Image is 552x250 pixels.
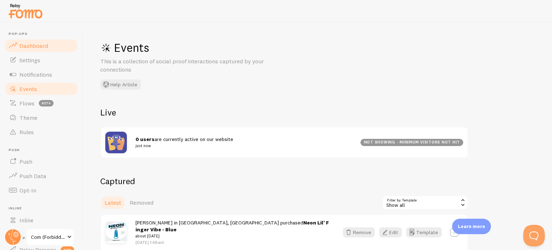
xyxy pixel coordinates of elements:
span: Removed [130,199,153,206]
span: beta [39,100,54,106]
p: Learn more [458,223,485,230]
button: Remove [343,227,375,237]
p: This is a collection of social proof interactions captured by your connections [100,57,273,74]
span: Push [9,148,78,153]
small: about [DATE] [135,233,330,239]
span: Flows [19,100,34,107]
a: Rules [4,125,78,139]
a: Com (Forbiddenfruit) [26,228,74,246]
span: Settings [19,56,40,64]
a: Settings [4,53,78,67]
div: Learn more [452,219,491,234]
span: Latest [105,199,121,206]
span: Inline [9,206,78,211]
h2: Live [100,107,468,118]
a: Push [4,154,78,169]
a: Inline [4,213,78,227]
a: Dashboard [4,38,78,53]
iframe: Help Scout Beacon - Open [523,225,545,246]
span: Notifications [19,71,52,78]
a: Edit [379,227,406,237]
img: neon-lil-finger-vibe.jpg [105,222,127,243]
div: not showing - minimum visitors not hit [360,139,463,146]
span: Events [19,85,37,92]
a: Theme [4,110,78,125]
img: fomo-relay-logo-orange.svg [8,2,43,20]
a: Neon Lil' Finger Vibe - Blue [135,219,329,233]
small: just now [135,142,352,149]
span: Push Data [19,172,46,179]
span: Dashboard [19,42,48,49]
strong: 0 users [135,136,155,142]
img: pageviews.png [105,132,127,153]
div: Show all [382,195,468,210]
a: Opt-In [4,183,78,197]
button: Template [406,227,442,237]
span: Rules [19,128,34,136]
button: Edit [379,227,402,237]
a: Removed [125,195,158,210]
a: Push Data [4,169,78,183]
h2: Captured [100,176,468,187]
span: Com (Forbiddenfruit) [31,233,65,241]
span: Inline [19,217,33,224]
h1: Events [100,40,316,55]
span: [PERSON_NAME] in [GEOGRAPHIC_DATA], [GEOGRAPHIC_DATA] purchased [135,219,330,240]
a: Flows beta [4,96,78,110]
span: Pop-ups [9,32,78,36]
a: Latest [100,195,125,210]
span: Push [19,158,32,165]
p: [DATE] 1:48am [135,239,330,245]
span: Theme [19,114,37,121]
a: Notifications [4,67,78,82]
button: Help Article [100,79,141,90]
span: Opt-In [19,187,36,194]
span: are currently active on our website [135,136,352,149]
a: Events [4,82,78,96]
